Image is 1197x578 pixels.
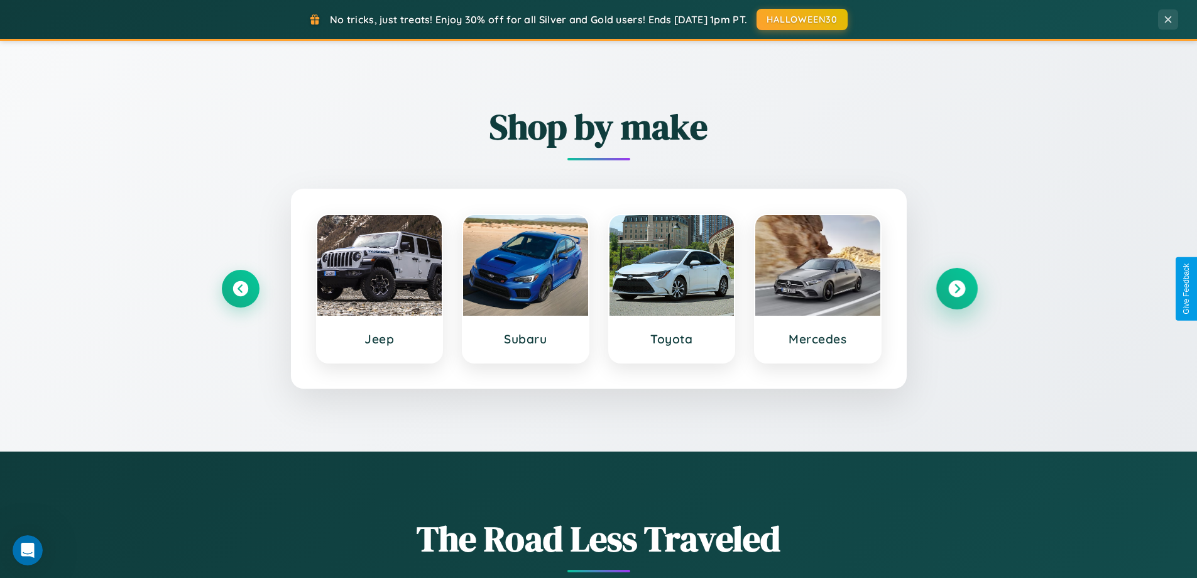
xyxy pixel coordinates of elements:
h3: Jeep [330,331,430,347]
h1: The Road Less Traveled [222,514,976,563]
h3: Subaru [476,331,576,347]
h2: Shop by make [222,103,976,151]
div: Give Feedback [1182,264,1191,314]
span: No tricks, just treats! Enjoy 30% off for all Silver and Gold users! Ends [DATE] 1pm PT. [330,13,747,26]
button: HALLOWEEN30 [757,9,848,30]
iframe: Intercom live chat [13,535,43,565]
h3: Toyota [622,331,722,347]
h3: Mercedes [768,331,868,347]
